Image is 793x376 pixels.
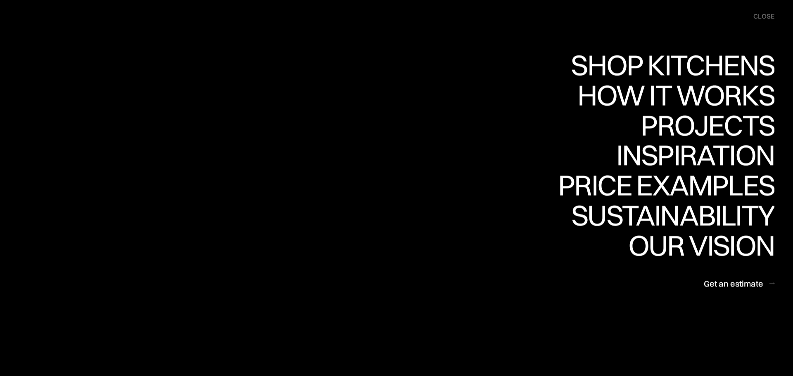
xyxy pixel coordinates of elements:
[621,260,774,289] div: Our vision
[704,273,774,293] a: Get an estimate
[605,141,774,171] a: InspirationInspiration
[575,80,774,111] a: How it worksHow it works
[564,201,774,229] div: Sustainability
[704,278,763,289] div: Get an estimate
[605,141,774,170] div: Inspiration
[558,200,774,229] div: Price examples
[575,109,774,138] div: How it works
[558,171,774,201] a: Price examplesPrice examples
[605,170,774,199] div: Inspiration
[564,229,774,258] div: Sustainability
[641,111,774,141] a: ProjectsProjects
[575,80,774,109] div: How it works
[567,50,774,79] div: Shop Kitchens
[641,111,774,140] div: Projects
[567,79,774,108] div: Shop Kitchens
[745,8,774,25] div: menu
[621,231,774,260] div: Our vision
[567,50,774,80] a: Shop KitchensShop Kitchens
[753,12,774,21] div: close
[564,201,774,231] a: SustainabilitySustainability
[641,140,774,168] div: Projects
[621,231,774,261] a: Our visionOur vision
[558,171,774,200] div: Price examples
